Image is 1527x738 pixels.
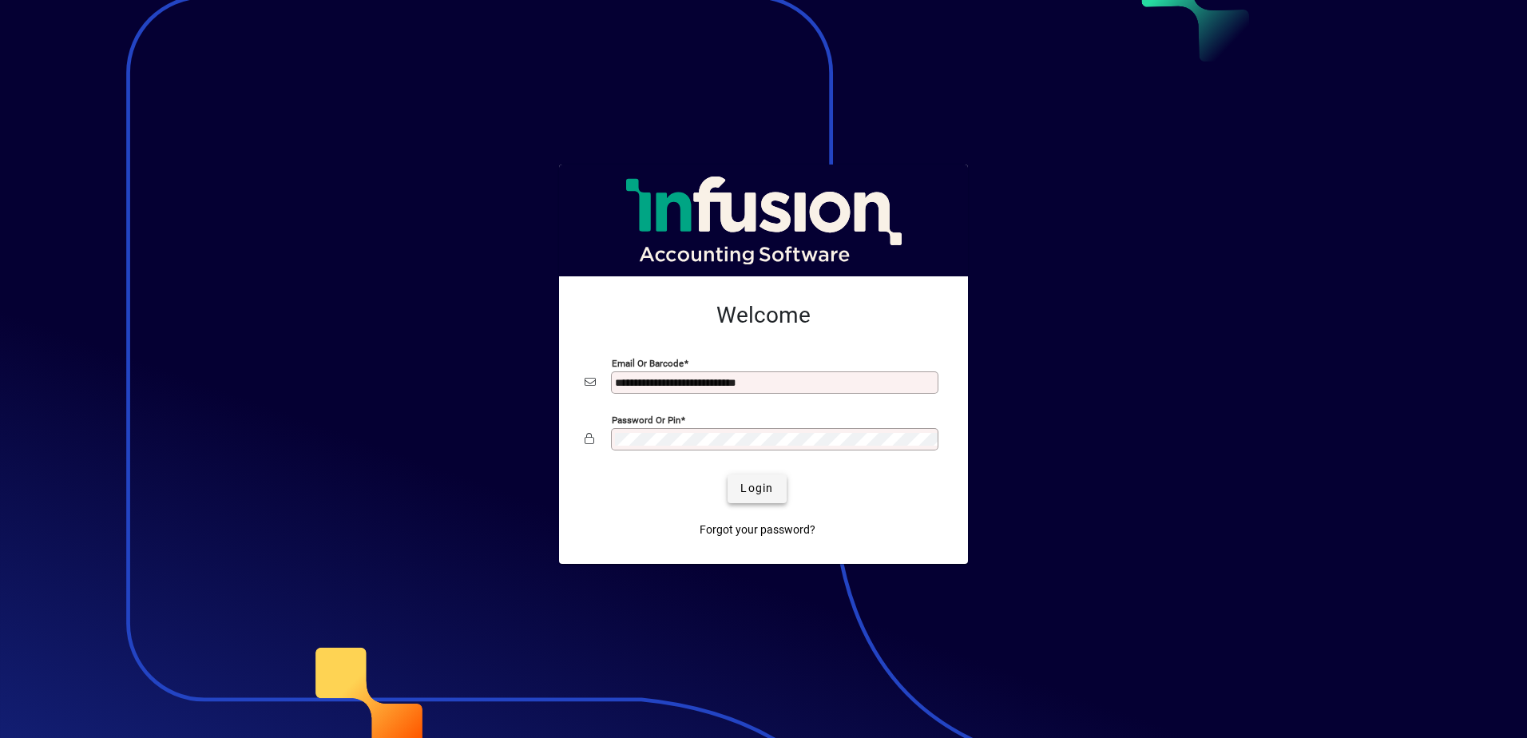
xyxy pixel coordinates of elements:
[740,480,773,497] span: Login
[585,302,942,329] h2: Welcome
[612,414,680,425] mat-label: Password or Pin
[728,474,786,503] button: Login
[693,516,822,545] a: Forgot your password?
[612,357,684,368] mat-label: Email or Barcode
[700,522,815,538] span: Forgot your password?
